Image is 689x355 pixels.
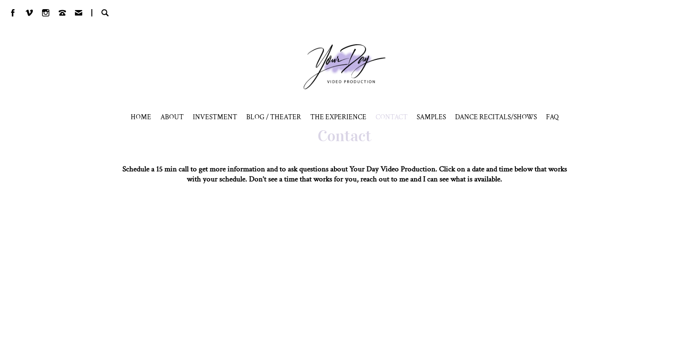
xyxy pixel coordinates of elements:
[417,112,446,122] span: SAMPLES
[193,112,237,122] a: INVESTMENT
[131,112,151,122] a: HOME
[246,112,301,122] a: BLOG / THEATER
[122,164,567,184] strong: Schedule a 15 min call to get more information and to ask questions about Your Day Video Producti...
[310,112,366,122] a: THE EXPERIENCE
[455,112,537,122] span: DANCE RECITALS/SHOWS
[290,30,399,103] a: Your Day Production Logo
[376,112,408,122] a: CONTACT
[160,112,184,122] a: ABOUT
[116,126,573,146] h1: Contact
[546,112,559,122] a: FAQ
